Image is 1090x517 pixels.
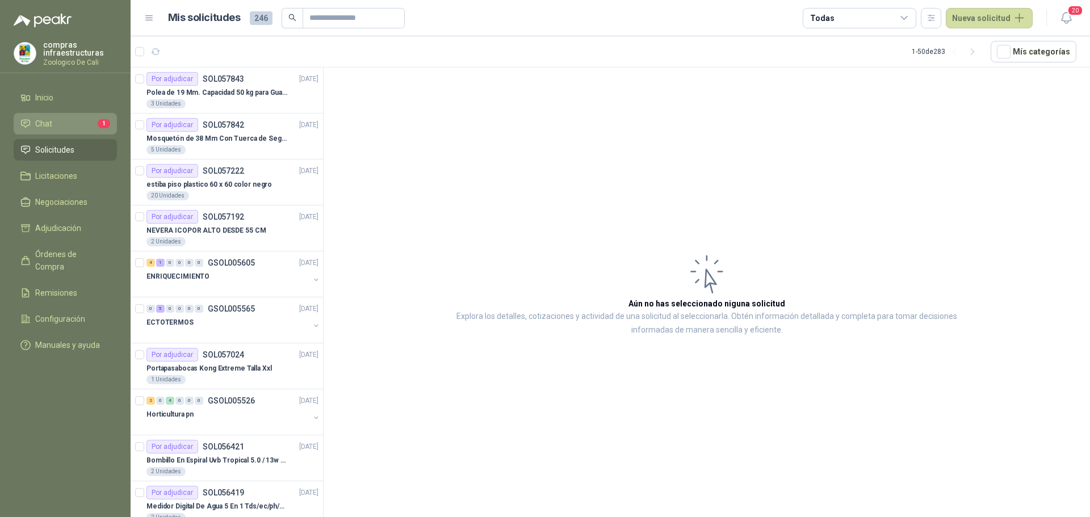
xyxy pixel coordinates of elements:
[166,305,174,313] div: 0
[146,375,186,384] div: 1 Unidades
[203,351,244,359] p: SOL057024
[146,397,155,405] div: 2
[203,213,244,221] p: SOL057192
[299,258,318,268] p: [DATE]
[146,99,186,108] div: 3 Unidades
[437,310,976,337] p: Explora los detalles, cotizaciones y actividad de una solicitud al seleccionarla. Obtén informaci...
[146,317,194,328] p: ECTOTERMOS
[35,170,77,182] span: Licitaciones
[14,334,117,356] a: Manuales y ayuda
[208,305,255,313] p: GSOL005565
[146,191,189,200] div: 20 Unidades
[299,487,318,498] p: [DATE]
[203,167,244,175] p: SOL057222
[175,259,184,267] div: 0
[299,74,318,85] p: [DATE]
[1067,5,1083,16] span: 20
[146,87,288,98] p: Polea de 19 Mm. Capacidad 50 kg para Guaya. Cable O [GEOGRAPHIC_DATA]
[250,11,272,25] span: 246
[35,196,87,208] span: Negociaciones
[146,394,321,430] a: 2 0 4 0 0 0 GSOL005526[DATE] Horticultura pn
[35,313,85,325] span: Configuración
[146,271,209,282] p: ENRIQUECIMIENTO
[146,118,198,132] div: Por adjudicar
[131,435,323,481] a: Por adjudicarSOL056421[DATE] Bombillo En Espiral Uvb Tropical 5.0 / 13w Reptiles (ectotermos)2 Un...
[156,397,165,405] div: 0
[35,339,100,351] span: Manuales y ayuda
[35,91,53,104] span: Inicio
[43,59,117,66] p: Zoologico De Cali
[146,501,288,512] p: Medidor Digital De Agua 5 En 1 Tds/ec/ph/salinidad/temperatu
[131,343,323,389] a: Por adjudicarSOL057024[DATE] Portapasabocas Kong Extreme Talla Xxl1 Unidades
[299,396,318,406] p: [DATE]
[35,222,81,234] span: Adjudicación
[156,259,165,267] div: 1
[146,179,272,190] p: estiba piso plastico 60 x 60 color negro
[946,8,1033,28] button: Nueva solicitud
[35,248,106,273] span: Órdenes de Compra
[131,205,323,251] a: Por adjudicarSOL057192[DATE] NEVERA ICOPOR ALTO DESDE 55 CM2 Unidades
[195,305,203,313] div: 0
[146,455,288,466] p: Bombillo En Espiral Uvb Tropical 5.0 / 13w Reptiles (ectotermos)
[175,305,184,313] div: 0
[35,287,77,299] span: Remisiones
[14,308,117,330] a: Configuración
[912,43,982,61] div: 1 - 50 de 283
[146,225,266,236] p: NEVERA ICOPOR ALTO DESDE 55 CM
[146,409,194,420] p: Horticultura pn
[299,304,318,314] p: [DATE]
[810,12,834,24] div: Todas
[146,440,198,453] div: Por adjudicar
[14,191,117,213] a: Negociaciones
[195,397,203,405] div: 0
[43,41,117,57] p: compras infraestructuras
[14,43,36,64] img: Company Logo
[288,14,296,22] span: search
[156,305,165,313] div: 5
[299,350,318,360] p: [DATE]
[14,87,117,108] a: Inicio
[208,259,255,267] p: GSOL005605
[299,442,318,452] p: [DATE]
[299,120,318,131] p: [DATE]
[185,397,194,405] div: 0
[185,259,194,267] div: 0
[208,397,255,405] p: GSOL005526
[146,467,186,476] div: 2 Unidades
[299,166,318,176] p: [DATE]
[146,486,198,499] div: Por adjudicar
[203,489,244,497] p: SOL056419
[146,302,321,338] a: 0 5 0 0 0 0 GSOL005565[DATE] ECTOTERMOS
[131,159,323,205] a: Por adjudicarSOL057222[DATE] estiba piso plastico 60 x 60 color negro20 Unidades
[628,297,785,310] h3: Aún no has seleccionado niguna solicitud
[35,117,52,130] span: Chat
[203,75,244,83] p: SOL057843
[146,164,198,178] div: Por adjudicar
[14,139,117,161] a: Solicitudes
[991,41,1076,62] button: Mís categorías
[14,217,117,239] a: Adjudicación
[1056,8,1076,28] button: 20
[146,259,155,267] div: 4
[146,145,186,154] div: 5 Unidades
[203,443,244,451] p: SOL056421
[131,114,323,159] a: Por adjudicarSOL057842[DATE] Mosquetón de 38 Mm Con Tuerca de Seguridad. Carga 100 kg5 Unidades
[14,243,117,278] a: Órdenes de Compra
[146,256,321,292] a: 4 1 0 0 0 0 GSOL005605[DATE] ENRIQUECIMIENTO
[14,165,117,187] a: Licitaciones
[146,237,186,246] div: 2 Unidades
[14,14,72,27] img: Logo peakr
[146,363,272,374] p: Portapasabocas Kong Extreme Talla Xxl
[146,133,288,144] p: Mosquetón de 38 Mm Con Tuerca de Seguridad. Carga 100 kg
[168,10,241,26] h1: Mis solicitudes
[185,305,194,313] div: 0
[299,212,318,222] p: [DATE]
[166,397,174,405] div: 4
[146,72,198,86] div: Por adjudicar
[14,282,117,304] a: Remisiones
[195,259,203,267] div: 0
[35,144,74,156] span: Solicitudes
[146,210,198,224] div: Por adjudicar
[146,305,155,313] div: 0
[203,121,244,129] p: SOL057842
